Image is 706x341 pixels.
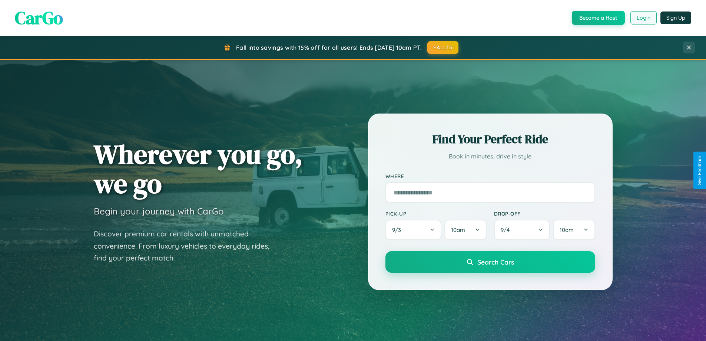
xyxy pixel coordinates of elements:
[501,226,513,233] span: 9 / 4
[385,151,595,162] p: Book in minutes, drive in style
[660,12,691,24] button: Sign Up
[385,210,487,217] label: Pick-up
[385,220,442,240] button: 9/3
[392,226,405,233] span: 9 / 3
[477,258,514,266] span: Search Cars
[236,44,422,51] span: Fall into savings with 15% off for all users! Ends [DATE] 10am PT.
[385,131,595,147] h2: Find Your Perfect Ride
[94,140,303,198] h1: Wherever you go, we go
[494,220,550,240] button: 9/4
[697,155,702,186] div: Give Feedback
[560,226,574,233] span: 10am
[572,11,625,25] button: Become a Host
[451,226,465,233] span: 10am
[553,220,595,240] button: 10am
[15,6,63,30] span: CarGo
[444,220,486,240] button: 10am
[630,11,657,24] button: Login
[385,173,595,179] label: Where
[94,228,279,264] p: Discover premium car rentals with unmatched convenience. From luxury vehicles to everyday rides, ...
[427,41,458,54] button: FALL15
[385,251,595,273] button: Search Cars
[494,210,595,217] label: Drop-off
[94,206,224,217] h3: Begin your journey with CarGo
